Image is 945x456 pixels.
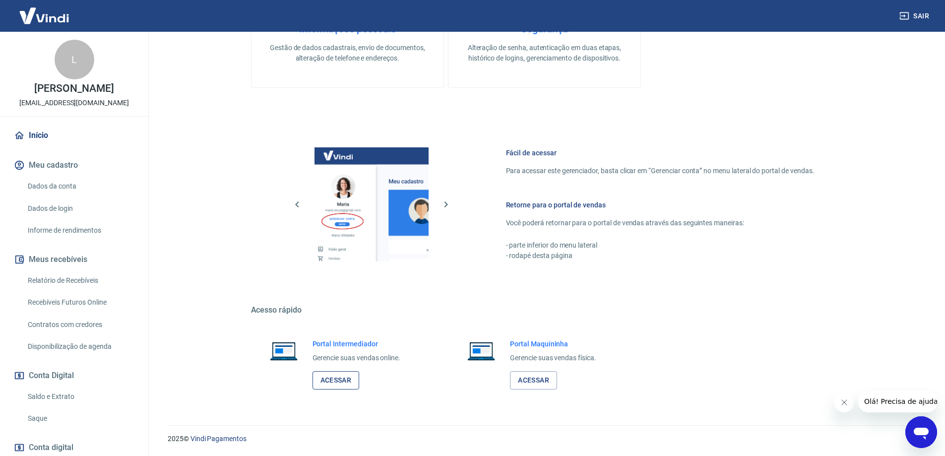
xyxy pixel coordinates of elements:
[506,218,815,228] p: Você poderá retornar para o portal de vendas através das seguintes maneiras:
[24,220,136,241] a: Informe de rendimentos
[897,7,933,25] button: Sair
[24,176,136,196] a: Dados da conta
[12,249,136,270] button: Meus recebíveis
[510,371,557,390] a: Acessar
[24,336,136,357] a: Disponibilização de agenda
[315,147,429,261] img: Imagem da dashboard mostrando o botão de gerenciar conta na sidebar no lado esquerdo
[19,98,129,108] p: [EMAIL_ADDRESS][DOMAIN_NAME]
[506,240,815,251] p: - parte inferior do menu lateral
[506,200,815,210] h6: Retorne para o portal de vendas
[313,339,401,349] h6: Portal Intermediador
[858,391,937,412] iframe: Mensagem da empresa
[6,7,83,15] span: Olá! Precisa de ajuda?
[510,353,596,363] p: Gerencie suas vendas física.
[168,434,921,444] p: 2025 ©
[313,371,360,390] a: Acessar
[313,353,401,363] p: Gerencie suas vendas online.
[464,43,625,64] p: Alteração de senha, autenticação em duas etapas, histórico de logins, gerenciamento de dispositivos.
[24,198,136,219] a: Dados de login
[12,0,76,31] img: Vindi
[24,270,136,291] a: Relatório de Recebíveis
[190,435,247,443] a: Vindi Pagamentos
[251,305,838,315] h5: Acesso rápido
[34,83,114,94] p: [PERSON_NAME]
[510,339,596,349] h6: Portal Maquininha
[24,292,136,313] a: Recebíveis Futuros Online
[506,148,815,158] h6: Fácil de acessar
[12,365,136,387] button: Conta Digital
[24,315,136,335] a: Contratos com credores
[263,339,305,363] img: Imagem de um notebook aberto
[460,339,502,363] img: Imagem de um notebook aberto
[506,251,815,261] p: - rodapé desta página
[267,43,428,64] p: Gestão de dados cadastrais, envio de documentos, alteração de telefone e endereços.
[29,441,73,455] span: Conta digital
[905,416,937,448] iframe: Botão para abrir a janela de mensagens
[24,387,136,407] a: Saldo e Extrato
[24,408,136,429] a: Saque
[834,392,854,412] iframe: Fechar mensagem
[506,166,815,176] p: Para acessar este gerenciador, basta clicar em “Gerenciar conta” no menu lateral do portal de ven...
[12,125,136,146] a: Início
[55,40,94,79] div: L
[12,154,136,176] button: Meu cadastro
